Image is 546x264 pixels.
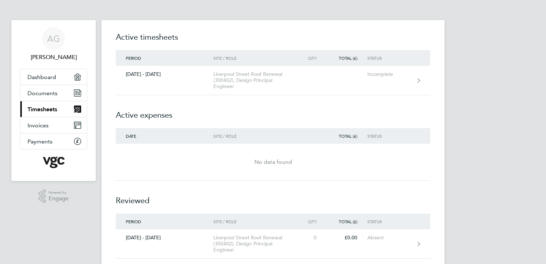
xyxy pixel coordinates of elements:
nav: Main navigation [11,20,96,181]
span: Timesheets [28,106,57,113]
div: Site / Role [213,133,295,138]
a: [DATE] - [DATE]Liverpool Street Roof Renewal (300402), Design Principal Engineer0£0.00Absent [116,229,430,259]
div: Status [367,219,411,224]
span: Invoices [28,122,49,129]
a: Payments [20,133,87,149]
h2: Reviewed [116,181,430,214]
div: [DATE] - [DATE] [116,235,213,241]
div: Total (£) [327,55,367,60]
div: Status [367,55,411,60]
div: Liverpool Street Roof Renewal (300402), Design Principal Engineer [213,71,295,89]
h2: Active expenses [116,95,430,128]
a: [DATE] - [DATE]Liverpool Street Roof Renewal (300402), Design Principal EngineerIncomplete [116,66,430,95]
span: Payments [28,138,53,145]
div: [DATE] - [DATE] [116,71,213,77]
div: Total (£) [327,219,367,224]
span: Dashboard [28,74,56,80]
div: Site / Role [213,55,295,60]
div: Liverpool Street Roof Renewal (300402), Design Principal Engineer [213,235,295,253]
div: Status [367,133,411,138]
a: Dashboard [20,69,87,85]
span: Period [126,219,141,224]
a: Powered byEngage [39,190,69,203]
div: Site / Role [213,219,295,224]
a: Go to home page [20,157,87,168]
div: Date [116,133,213,138]
a: Invoices [20,117,87,133]
a: Documents [20,85,87,101]
div: No data found [116,158,430,166]
span: Andrew Gordon [20,53,87,62]
div: £0.00 [327,235,367,241]
a: AG[PERSON_NAME] [20,27,87,62]
span: Period [126,55,141,61]
span: Powered by [49,190,69,196]
img: vgcgroup-logo-retina.png [43,157,65,168]
div: Absent [367,235,411,241]
span: Documents [28,90,58,97]
span: Engage [49,196,69,202]
div: 0 [295,235,327,241]
div: Qty [295,55,327,60]
span: AG [47,34,60,43]
div: Qty [295,219,327,224]
div: Total (£) [327,133,367,138]
a: Timesheets [20,101,87,117]
div: Incomplete [367,71,411,77]
h2: Active timesheets [116,31,430,50]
